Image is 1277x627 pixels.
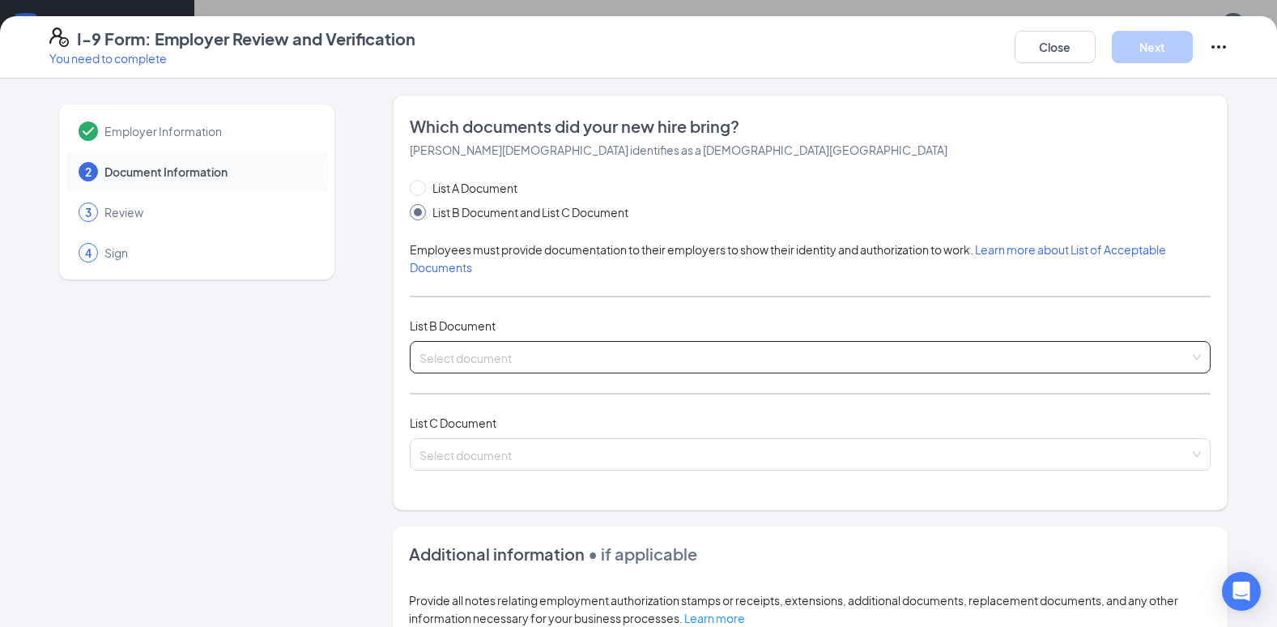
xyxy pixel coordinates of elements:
[409,593,1178,625] span: Provide all notes relating employment authorization stamps or receipts, extensions, additional do...
[85,245,92,261] span: 4
[79,122,98,141] svg: Checkmark
[409,544,585,564] span: Additional information
[585,544,697,564] span: • if applicable
[410,416,496,430] span: List C Document
[1112,31,1193,63] button: Next
[104,204,312,220] span: Review
[426,203,635,221] span: List B Document and List C Document
[1015,31,1096,63] button: Close
[49,50,415,66] p: You need to complete
[104,245,312,261] span: Sign
[410,115,1211,138] span: Which documents did your new hire bring?
[77,28,415,50] h4: I-9 Form: Employer Review and Verification
[410,143,947,157] span: [PERSON_NAME][DEMOGRAPHIC_DATA] identifies as a [DEMOGRAPHIC_DATA][GEOGRAPHIC_DATA]
[684,611,745,625] a: Learn more
[410,318,496,333] span: List B Document
[1222,572,1261,611] div: Open Intercom Messenger
[49,28,69,47] svg: FormI9EVerifyIcon
[104,123,312,139] span: Employer Information
[104,164,312,180] span: Document Information
[410,242,1166,275] span: Employees must provide documentation to their employers to show their identity and authorization ...
[426,179,524,197] span: List A Document
[85,164,92,180] span: 2
[1209,37,1228,57] svg: Ellipses
[85,204,92,220] span: 3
